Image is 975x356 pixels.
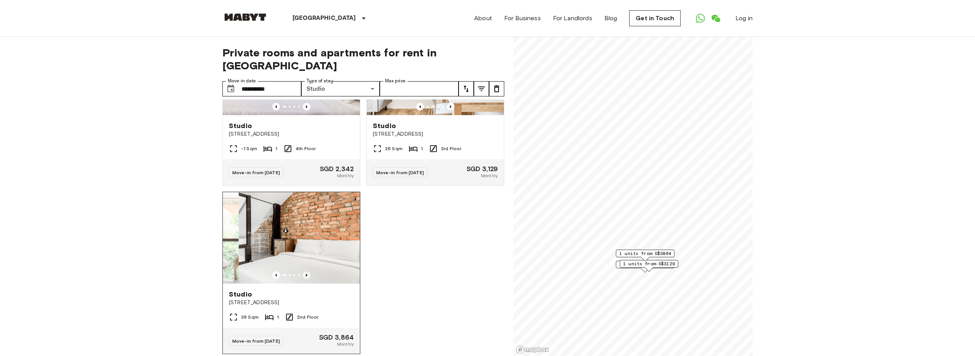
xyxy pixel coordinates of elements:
[623,260,675,267] span: 1 units from S$3129
[272,271,280,279] button: Previous image
[228,78,256,84] label: Move-in date
[366,23,504,186] a: Previous imagePrevious imageStudio[STREET_ADDRESS]26 Sqm13rd FloorMove-in from [DATE]SGD 3,129Mon...
[385,78,406,84] label: Max price
[303,271,310,279] button: Previous image
[708,11,723,26] a: Open WeChat
[297,314,318,321] span: 2nd Floor
[277,314,279,321] span: 1
[232,338,280,344] span: Move-in from [DATE]
[385,145,403,152] span: 26 Sqm
[553,14,592,23] a: For Landlords
[421,145,423,152] span: 1
[223,81,238,96] button: Choose date, selected date is 13 Nov 2025
[303,103,310,111] button: Previous image
[504,14,541,23] a: For Business
[616,261,675,273] div: Map marker
[373,130,498,138] span: [STREET_ADDRESS]
[222,23,360,186] a: Marketing picture of unit SG-01-059-004-01Previous imagePrevious imageStudio[STREET_ADDRESS]-1 Sq...
[229,130,354,138] span: [STREET_ADDRESS]
[693,11,708,26] a: Open WhatsApp
[516,345,549,354] a: Mapbox logo
[467,165,498,172] span: SGD 3,129
[241,314,259,321] span: 36 Sqm
[292,14,356,23] p: [GEOGRAPHIC_DATA]
[620,260,678,272] div: Map marker
[629,10,681,26] a: Get in Touch
[604,14,617,23] a: Blog
[239,192,376,284] img: Marketing picture of unit SG-01-053-004-01
[447,103,454,111] button: Previous image
[337,172,354,179] span: Monthly
[481,172,498,179] span: Monthly
[459,81,474,96] button: tune
[222,192,360,354] a: Previous imagePrevious imageStudio[STREET_ADDRESS]36 Sqm12nd FloorMove-in from [DATE]SGD 3,864Mon...
[275,145,277,152] span: 1
[474,14,492,23] a: About
[102,192,239,284] img: Marketing picture of unit SG-01-053-004-01
[301,81,380,96] div: Studio
[735,14,753,23] a: Log in
[222,13,268,21] img: Habyt
[616,250,675,261] div: Map marker
[376,170,424,175] span: Move-in from [DATE]
[229,290,252,299] span: Studio
[320,165,354,172] span: SGD 2,342
[296,145,316,152] span: 4th Floor
[232,170,280,175] span: Move-in from [DATE]
[307,78,333,84] label: Type of stay
[489,81,504,96] button: tune
[319,334,354,341] span: SGD 3,864
[241,145,257,152] span: -1 Sqm
[272,103,280,111] button: Previous image
[619,261,671,268] span: 1 units from S$2342
[416,103,424,111] button: Previous image
[229,121,252,130] span: Studio
[337,341,354,348] span: Monthly
[373,121,396,130] span: Studio
[619,250,671,257] span: 1 units from S$3864
[441,145,461,152] span: 3rd Floor
[229,299,354,306] span: [STREET_ADDRESS]
[474,81,489,96] button: tune
[222,46,504,72] span: Private rooms and apartments for rent in [GEOGRAPHIC_DATA]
